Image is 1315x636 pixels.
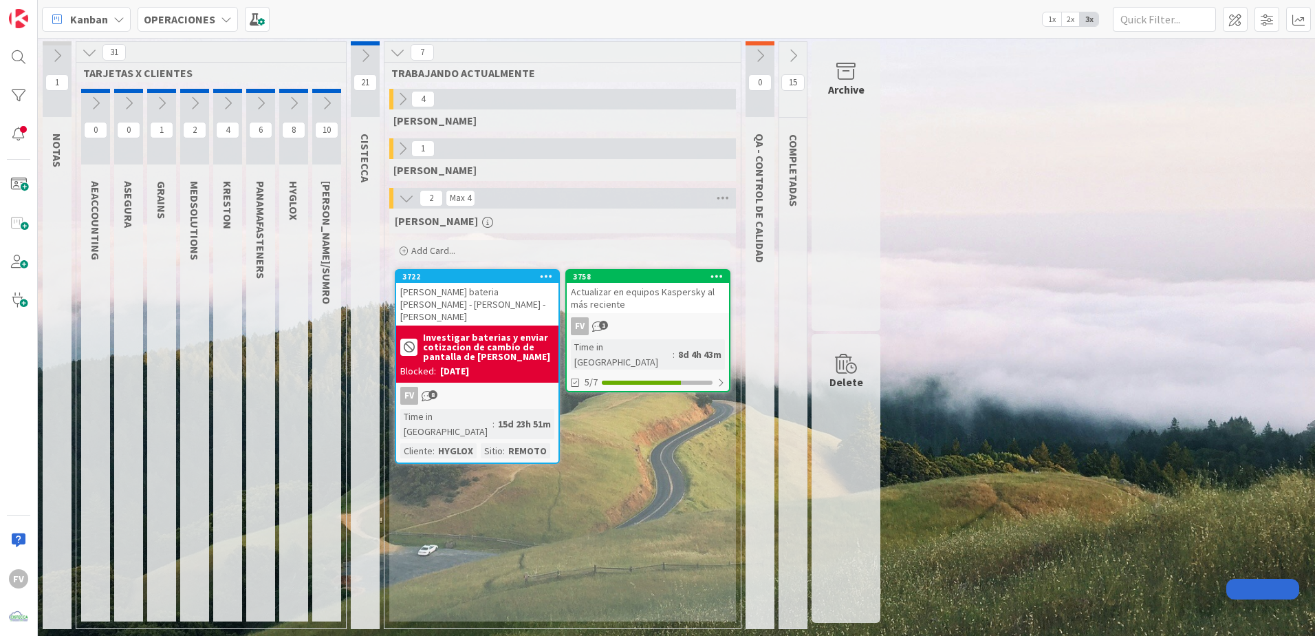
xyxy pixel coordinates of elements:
span: 4 [411,91,435,107]
span: 5/7 [585,375,598,390]
div: FV [396,387,558,405]
span: 0 [748,74,772,91]
span: FERNANDO [395,214,478,228]
span: Add Card... [411,244,455,257]
span: 2 [420,190,443,206]
div: HYGLOX [435,443,477,458]
div: Cliente [400,443,433,458]
span: 0 [84,122,107,138]
span: GABRIEL [393,114,477,127]
span: 1x [1043,12,1061,26]
div: Time in [GEOGRAPHIC_DATA] [571,339,673,370]
input: Quick Filter... [1113,7,1216,32]
div: FV [567,317,729,335]
div: Time in [GEOGRAPHIC_DATA] [400,409,492,439]
div: 15d 23h 51m [495,416,554,432]
span: NOTAS [50,134,64,167]
span: : [492,416,495,432]
div: Max 4 [450,195,471,202]
span: 1 [599,321,608,330]
div: FV [400,387,418,405]
div: 3722 [402,272,558,282]
div: Sitio [481,443,503,458]
div: 3758 [567,271,729,283]
span: PANAMAFASTENERS [254,181,268,279]
span: 8 [282,122,305,138]
span: 31 [102,44,126,61]
span: 10 [315,122,338,138]
span: 21 [354,74,377,91]
span: 2 [183,122,206,138]
span: 1 [411,140,435,157]
div: [DATE] [440,364,469,379]
span: 3x [1080,12,1098,26]
span: : [673,347,675,362]
span: NAVIL [393,163,477,177]
span: : [433,443,435,458]
span: TRABAJANDO ACTUALMENTE [391,66,724,80]
img: Visit kanbanzone.com [9,9,28,28]
div: Delete [829,374,863,390]
div: 3722 [396,271,558,283]
div: REMOTO [505,443,550,458]
span: 6 [249,122,272,138]
span: COMPLETADAS [787,134,801,206]
img: avatar [9,608,28,627]
div: Archive [828,81,865,98]
div: 3722[PERSON_NAME] bateria [PERSON_NAME] - [PERSON_NAME] - [PERSON_NAME] [396,271,558,326]
span: IVOR/SUMRO [320,181,334,304]
span: 1 [150,122,173,138]
div: FV [571,317,589,335]
span: 8 [428,390,437,399]
span: 2x [1061,12,1080,26]
div: FV [9,569,28,589]
span: 1 [45,74,69,91]
span: KRESTON [221,181,235,229]
span: 4 [216,122,239,138]
div: 8d 4h 43m [675,347,725,362]
span: Kanban [70,11,108,28]
span: CISTECCA [358,134,372,182]
span: 7 [411,44,434,61]
span: ASEGURA [122,181,135,228]
div: 3758 [573,272,729,282]
div: Blocked: [400,364,436,379]
b: OPERACIONES [144,12,215,26]
b: Investigar baterias y enviar cotizacion de cambio de pantalla de [PERSON_NAME] [423,332,554,361]
span: : [503,443,505,458]
div: 3758Actualizar en equipos Kaspersky al más reciente [567,271,729,313]
span: HYGLOX [287,181,301,220]
span: QA - CONTROL DE CALIDAD [753,134,767,263]
span: AEACCOUNTING [89,181,102,260]
span: TARJETAS X CLIENTES [83,66,329,80]
span: MEDSOLUTIONS [188,181,202,260]
div: [PERSON_NAME] bateria [PERSON_NAME] - [PERSON_NAME] - [PERSON_NAME] [396,283,558,326]
span: 0 [117,122,140,138]
span: GRAINS [155,181,169,219]
div: Actualizar en equipos Kaspersky al más reciente [567,283,729,313]
span: 15 [781,74,805,91]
